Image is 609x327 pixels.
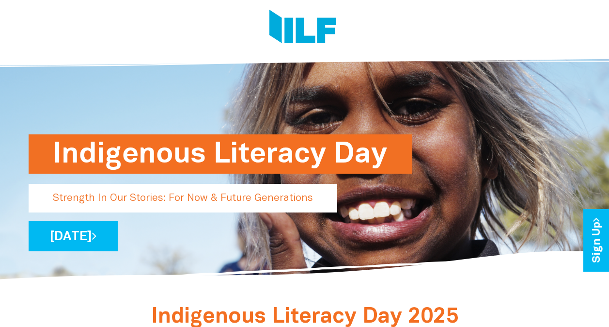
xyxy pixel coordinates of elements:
[53,134,388,174] h1: Indigenous Literacy Day
[151,307,458,327] span: Indigenous Literacy Day 2025
[269,10,336,46] img: Logo
[29,184,337,213] p: Strength In Our Stories: For Now & Future Generations
[29,221,118,251] a: [DATE]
